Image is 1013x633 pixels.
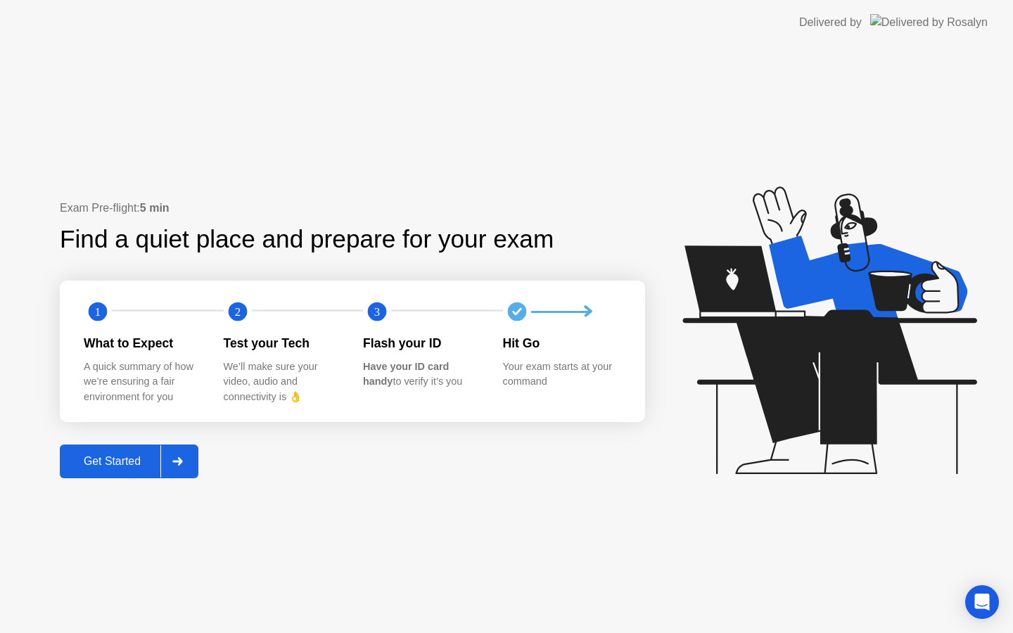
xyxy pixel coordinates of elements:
[870,14,988,30] img: Delivered by Rosalyn
[224,359,341,405] div: We’ll make sure your video, audio and connectivity is 👌
[140,202,170,214] b: 5 min
[965,585,999,619] div: Open Intercom Messenger
[224,334,341,352] div: Test your Tech
[363,361,449,388] b: Have your ID card handy
[60,221,556,258] div: Find a quiet place and prepare for your exam
[363,359,480,390] div: to verify it’s you
[799,14,862,31] div: Delivered by
[84,359,201,405] div: A quick summary of how we’re ensuring a fair environment for you
[374,305,380,319] text: 3
[95,305,101,319] text: 1
[64,455,160,468] div: Get Started
[234,305,240,319] text: 2
[60,200,645,217] div: Exam Pre-flight:
[503,334,620,352] div: Hit Go
[60,445,198,478] button: Get Started
[363,334,480,352] div: Flash your ID
[503,359,620,390] div: Your exam starts at your command
[84,334,201,352] div: What to Expect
